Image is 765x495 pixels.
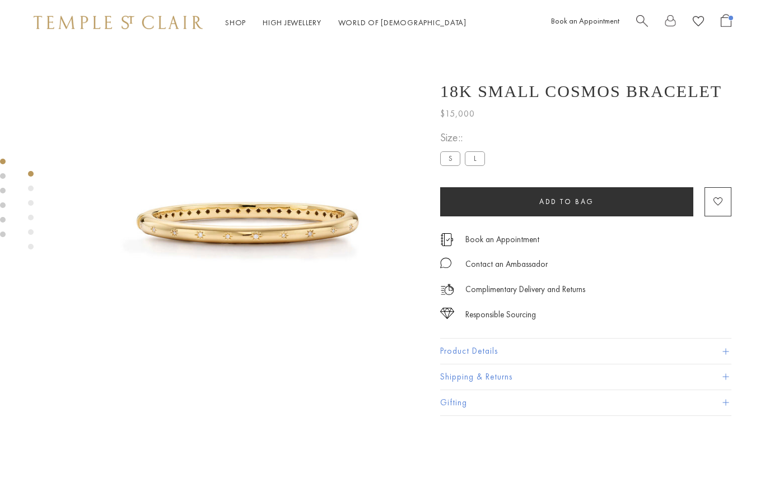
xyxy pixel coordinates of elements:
[440,283,454,297] img: icon_delivery.svg
[440,390,731,415] button: Gifting
[465,233,539,246] a: Book an Appointment
[263,17,321,27] a: High JewelleryHigh Jewellery
[440,233,454,246] img: icon_appointment.svg
[440,82,722,101] h1: 18K Small Cosmos Bracelet
[440,128,489,147] span: Size::
[465,257,548,271] div: Contact an Ambassador
[225,16,467,30] nav: Main navigation
[551,16,619,26] a: Book an Appointment
[721,14,731,31] a: Open Shopping Bag
[440,187,693,216] button: Add to bag
[28,168,34,258] div: Product gallery navigation
[440,107,475,121] span: $15,000
[539,197,594,206] span: Add to bag
[338,17,467,27] a: World of [DEMOGRAPHIC_DATA]World of [DEMOGRAPHIC_DATA]
[709,442,754,484] iframe: Gorgias live chat messenger
[73,45,423,396] img: B41824-COSMOSM
[440,151,460,165] label: S
[693,14,704,31] a: View Wishlist
[465,308,536,322] div: Responsible Sourcing
[440,339,731,364] button: Product Details
[636,14,648,31] a: Search
[465,151,485,165] label: L
[465,283,585,297] p: Complimentary Delivery and Returns
[440,257,451,269] img: MessageIcon-01_2.svg
[440,364,731,390] button: Shipping & Returns
[225,17,246,27] a: ShopShop
[34,16,203,29] img: Temple St. Clair
[440,308,454,319] img: icon_sourcing.svg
